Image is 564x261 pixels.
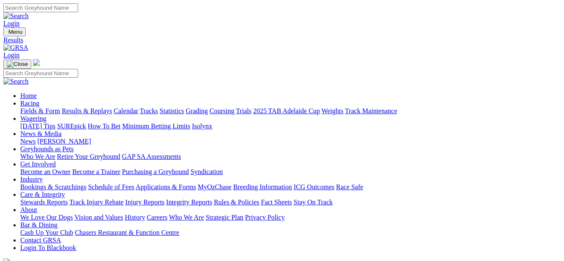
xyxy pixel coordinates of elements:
[192,122,212,130] a: Isolynx
[20,229,561,237] div: Bar & Dining
[20,107,60,114] a: Fields & Form
[20,122,561,130] div: Wagering
[147,214,167,221] a: Careers
[345,107,397,114] a: Track Maintenance
[3,20,19,27] a: Login
[20,130,62,137] a: News & Media
[88,183,134,190] a: Schedule of Fees
[20,198,561,206] div: Care & Integrity
[20,183,86,190] a: Bookings & Scratchings
[206,214,243,221] a: Strategic Plan
[3,27,26,36] button: Toggle navigation
[169,214,204,221] a: Who We Are
[72,168,120,175] a: Become a Trainer
[3,36,561,44] a: Results
[20,198,68,206] a: Stewards Reports
[125,214,145,221] a: History
[322,107,343,114] a: Weights
[191,168,223,175] a: Syndication
[245,214,285,221] a: Privacy Policy
[20,214,561,221] div: About
[20,191,65,198] a: Care & Integrity
[3,44,28,52] img: GRSA
[160,107,184,114] a: Statistics
[20,138,35,145] a: News
[57,122,86,130] a: SUREpick
[74,214,123,221] a: Vision and Values
[33,59,40,66] img: logo-grsa-white.png
[20,153,561,160] div: Greyhounds as Pets
[75,229,179,236] a: Chasers Restaurant & Function Centre
[294,183,334,190] a: ICG Outcomes
[88,122,121,130] a: How To Bet
[140,107,158,114] a: Tracks
[233,183,292,190] a: Breeding Information
[20,92,37,99] a: Home
[336,183,363,190] a: Race Safe
[20,214,73,221] a: We Love Our Dogs
[166,198,212,206] a: Integrity Reports
[122,122,190,130] a: Minimum Betting Limits
[7,61,28,68] img: Close
[20,221,57,228] a: Bar & Dining
[20,107,561,115] div: Racing
[20,237,61,244] a: Contact GRSA
[3,52,19,59] a: Login
[20,168,71,175] a: Become an Owner
[3,78,29,85] img: Search
[20,153,55,160] a: Who We Are
[20,183,561,191] div: Industry
[3,3,78,12] input: Search
[210,107,234,114] a: Coursing
[20,115,46,122] a: Wagering
[69,198,123,206] a: Track Injury Rebate
[20,160,56,168] a: Get Involved
[37,138,91,145] a: [PERSON_NAME]
[122,168,189,175] a: Purchasing a Greyhound
[20,100,39,107] a: Racing
[136,183,196,190] a: Applications & Forms
[253,107,320,114] a: 2025 TAB Adelaide Cup
[57,153,120,160] a: Retire Your Greyhound
[214,198,259,206] a: Rules & Policies
[261,198,292,206] a: Fact Sheets
[114,107,138,114] a: Calendar
[20,229,73,236] a: Cash Up Your Club
[236,107,251,114] a: Trials
[122,153,181,160] a: GAP SA Assessments
[3,60,31,69] button: Toggle navigation
[294,198,332,206] a: Stay On Track
[20,145,74,152] a: Greyhounds as Pets
[125,198,164,206] a: Injury Reports
[198,183,232,190] a: MyOzChase
[20,176,43,183] a: Industry
[3,69,78,78] input: Search
[20,168,561,176] div: Get Involved
[3,12,29,20] img: Search
[20,138,561,145] div: News & Media
[8,29,22,35] span: Menu
[20,206,37,213] a: About
[20,244,76,251] a: Login To Blackbook
[186,107,208,114] a: Grading
[20,122,55,130] a: [DATE] Tips
[62,107,112,114] a: Results & Replays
